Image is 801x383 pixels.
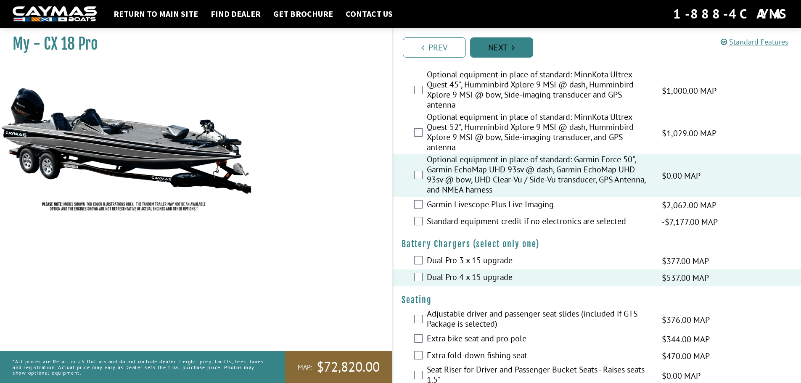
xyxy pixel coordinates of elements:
[206,8,265,19] a: Find Dealer
[427,350,651,362] label: Extra fold-down fishing seat
[662,85,716,97] span: $1,000.00 MAP
[341,8,397,19] a: Contact Us
[470,37,533,58] a: Next
[662,272,709,284] span: $537.00 MAP
[662,127,716,140] span: $1,029.00 MAP
[427,112,651,154] label: Optional equipment in place of standard: MinnKota Ultrex Quest 52", Humminbird Xplore 9 MSI @ das...
[285,351,392,383] a: MAP:$72,820.00
[13,6,97,22] img: white-logo-c9c8dbefe5ff5ceceb0f0178aa75bf4bb51f6bca0971e226c86eb53dfe498488.png
[269,8,337,19] a: Get Brochure
[662,216,718,228] span: -$7,177.00 MAP
[427,255,651,267] label: Dual Pro 3 x 15 upgrade
[402,239,793,249] h4: Battery Chargers (select only one)
[662,169,701,182] span: $0.00 MAP
[298,363,312,372] span: MAP:
[427,333,651,346] label: Extra bike seat and pro pole
[662,314,710,326] span: $376.00 MAP
[427,309,651,331] label: Adjustable driver and passenger seat slides (included if GTS Package is selected)
[427,199,651,211] label: Garmin Livescope Plus Live Imaging
[427,272,651,284] label: Dual Pro 4 x 15 upgrade
[662,333,710,346] span: $344.00 MAP
[662,350,710,362] span: $470.00 MAP
[317,358,380,376] span: $72,820.00
[662,255,709,267] span: $377.00 MAP
[427,154,651,197] label: Optional equipment in place of standard: Garmin Force 50", Garmin EchoMap UHD 93sv @ dash, Garmin...
[721,37,788,47] a: Standard Features
[427,69,651,112] label: Optional equipment in place of standard: MinnKota Ultrex Quest 45", Humminbird Xplore 9 MSI @ das...
[402,295,793,305] h4: Seating
[662,199,716,211] span: $2,062.00 MAP
[109,8,202,19] a: Return to main site
[662,370,701,382] span: $0.00 MAP
[427,216,651,228] label: Standard equipment credit if no electronics are selected
[673,5,788,23] div: 1-888-4CAYMAS
[13,34,371,53] h1: My - CX 18 Pro
[403,37,466,58] a: Prev
[13,354,266,380] p: *All prices are Retail in US Dollars and do not include dealer freight, prep, tariffs, fees, taxe...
